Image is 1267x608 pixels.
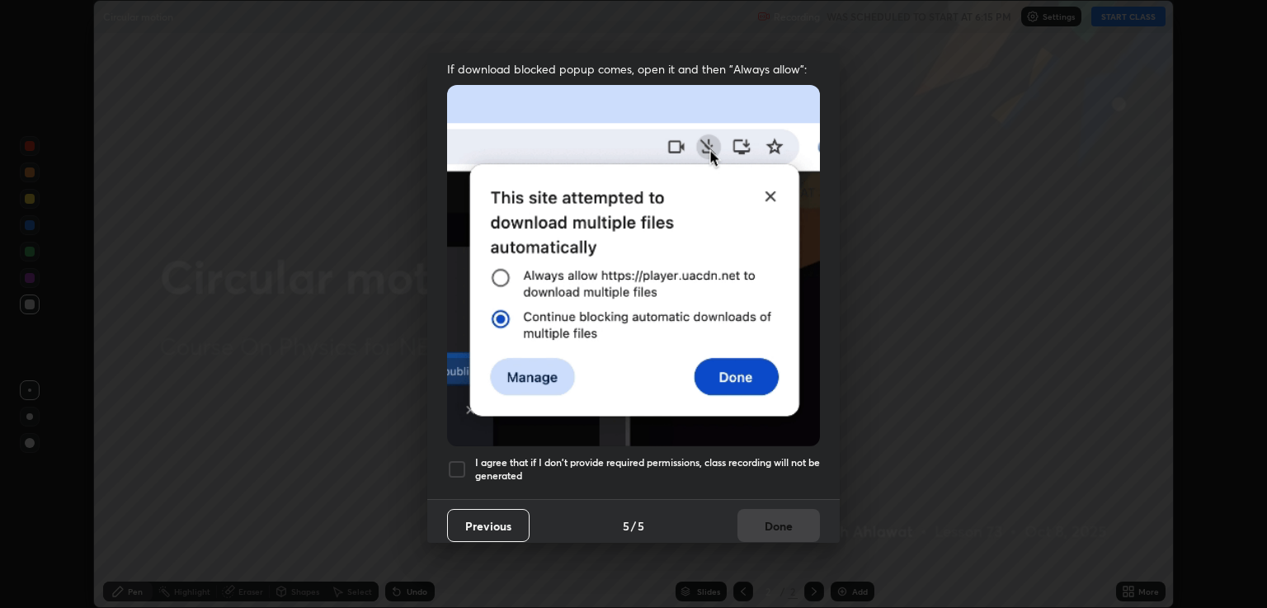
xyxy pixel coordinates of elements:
h4: 5 [623,517,629,535]
img: downloads-permission-blocked.gif [447,85,820,445]
h4: / [631,517,636,535]
span: If download blocked popup comes, open it and then "Always allow": [447,61,820,77]
h5: I agree that if I don't provide required permissions, class recording will not be generated [475,456,820,482]
h4: 5 [638,517,644,535]
button: Previous [447,509,530,542]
